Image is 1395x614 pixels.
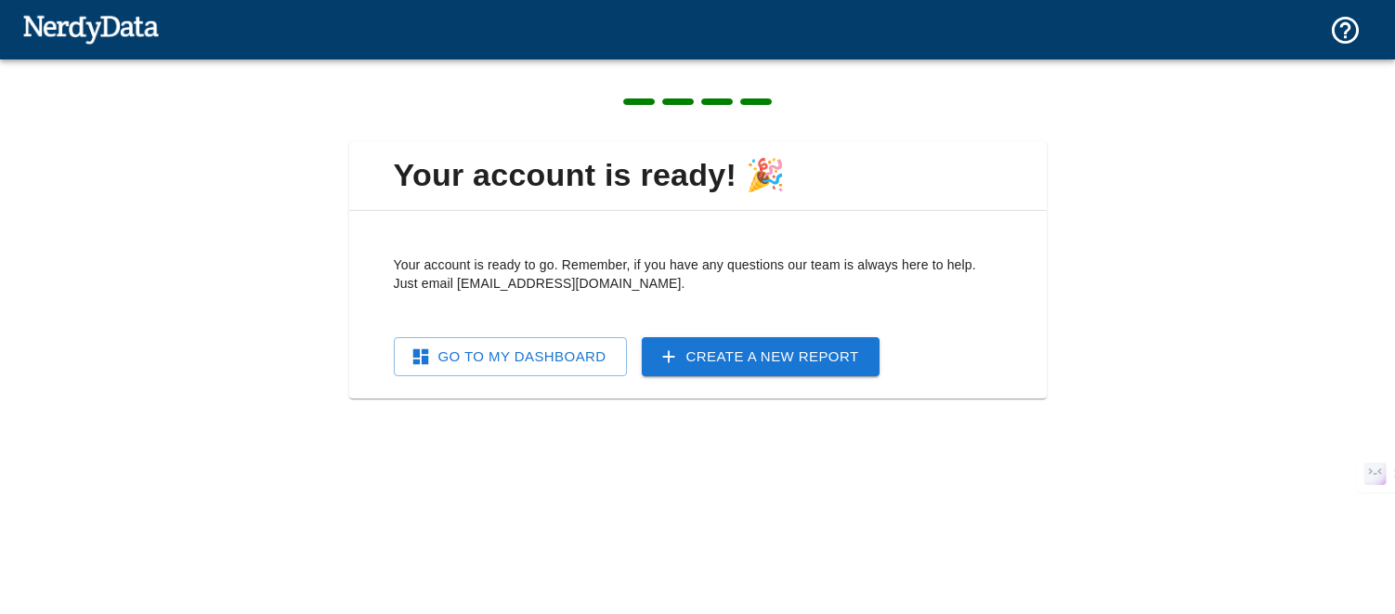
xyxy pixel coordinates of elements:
[364,156,1032,195] span: Your account is ready! 🎉
[642,337,880,376] a: Create a New Report
[1318,3,1373,58] button: Support and Documentation
[22,10,159,47] img: NerdyData.com
[394,337,627,376] a: Go To My Dashboard
[394,255,1002,293] p: Your account is ready to go. Remember, if you have any questions our team is always here to help....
